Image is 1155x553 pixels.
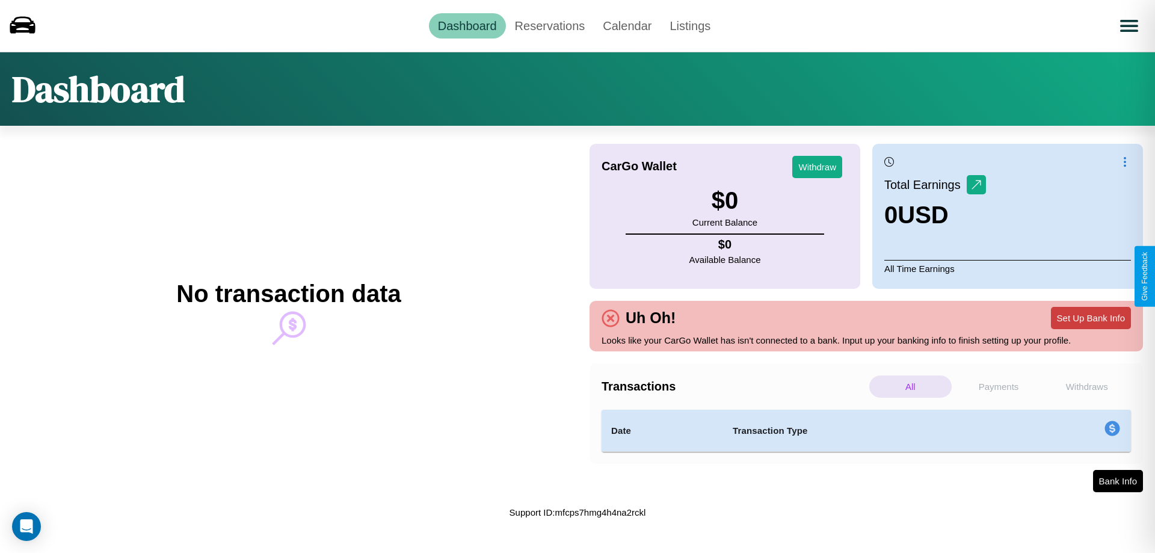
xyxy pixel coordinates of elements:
[602,410,1131,452] table: simple table
[510,504,646,521] p: Support ID: mfcps7hmg4h4na2rckl
[733,424,1006,438] h4: Transaction Type
[602,380,866,394] h4: Transactions
[1046,375,1128,398] p: Withdraws
[506,13,594,39] a: Reservations
[884,260,1131,277] p: All Time Earnings
[1051,307,1131,329] button: Set Up Bank Info
[620,309,682,327] h4: Uh Oh!
[12,64,185,114] h1: Dashboard
[12,512,41,541] div: Open Intercom Messenger
[1112,9,1146,43] button: Open menu
[792,156,842,178] button: Withdraw
[689,238,761,252] h4: $ 0
[692,187,757,214] h3: $ 0
[692,214,757,230] p: Current Balance
[1093,470,1143,492] button: Bank Info
[602,159,677,173] h4: CarGo Wallet
[176,280,401,307] h2: No transaction data
[1141,252,1149,301] div: Give Feedback
[661,13,719,39] a: Listings
[429,13,506,39] a: Dashboard
[869,375,952,398] p: All
[884,174,967,196] p: Total Earnings
[602,332,1131,348] p: Looks like your CarGo Wallet has isn't connected to a bank. Input up your banking info to finish ...
[594,13,661,39] a: Calendar
[958,375,1040,398] p: Payments
[884,202,986,229] h3: 0 USD
[611,424,713,438] h4: Date
[689,252,761,268] p: Available Balance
